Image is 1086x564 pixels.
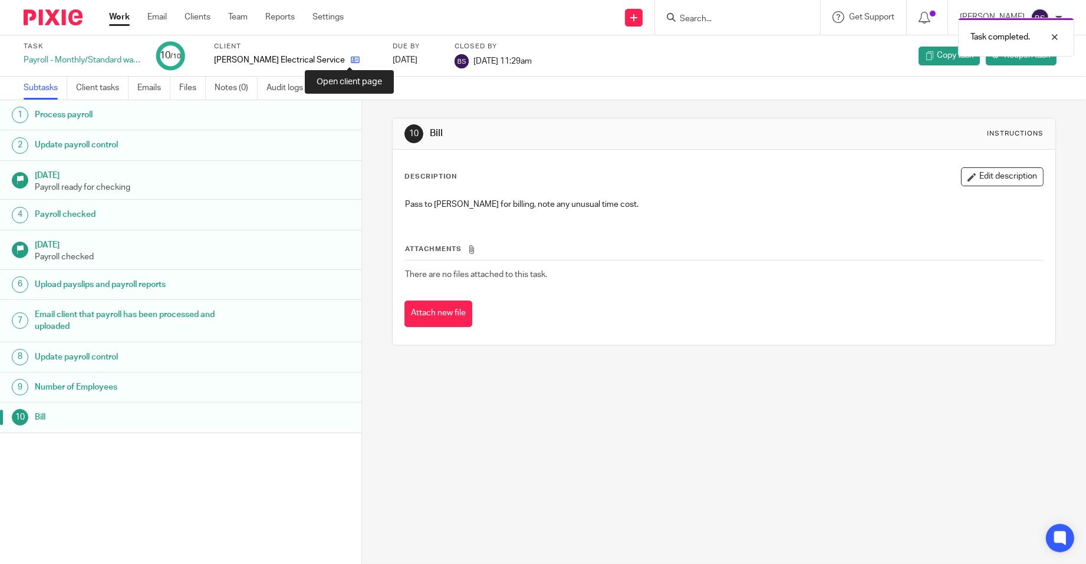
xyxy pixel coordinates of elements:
[35,167,350,182] h1: [DATE]
[265,11,295,23] a: Reports
[12,409,28,426] div: 10
[35,206,245,223] h1: Payroll checked
[185,11,210,23] a: Clients
[35,348,245,366] h1: Update payroll control
[228,11,248,23] a: Team
[1031,8,1049,27] img: svg%3E
[35,182,350,193] p: Payroll ready for checking
[35,106,245,124] h1: Process payroll
[35,251,350,263] p: Payroll checked
[473,57,532,65] span: [DATE] 11:29am
[137,77,170,100] a: Emails
[76,77,129,100] a: Client tasks
[12,276,28,293] div: 6
[404,172,457,182] p: Description
[24,42,141,51] label: Task
[35,306,245,336] h1: Email client that payroll has been processed and uploaded
[961,167,1044,186] button: Edit description
[35,378,245,396] h1: Number of Employees
[35,276,245,293] h1: Upload payslips and payroll reports
[170,53,181,60] small: /10
[179,77,206,100] a: Files
[12,137,28,154] div: 2
[430,127,749,140] h1: Bill
[393,54,440,66] div: [DATE]
[405,271,547,279] span: There are no files attached to this task.
[12,379,28,395] div: 9
[160,49,181,62] div: 10
[970,31,1030,43] p: Task completed.
[987,129,1044,138] div: Instructions
[215,77,258,100] a: Notes (0)
[214,42,378,51] label: Client
[109,11,130,23] a: Work
[405,199,1043,210] p: Pass to [PERSON_NAME] for billing, note any unusual time cost.
[404,124,423,143] div: 10
[266,77,312,100] a: Audit logs
[393,42,440,51] label: Due by
[35,236,350,251] h1: [DATE]
[12,107,28,123] div: 1
[404,301,472,327] button: Attach new file
[147,11,167,23] a: Email
[312,11,344,23] a: Settings
[455,54,469,68] img: svg%3E
[405,246,462,252] span: Attachments
[24,9,83,25] img: Pixie
[214,54,345,66] p: [PERSON_NAME] Electrical Services Ltd
[12,207,28,223] div: 4
[35,136,245,154] h1: Update payroll control
[24,54,141,66] div: Payroll - Monthly/Standard wages/No Pension
[455,42,532,51] label: Closed by
[12,349,28,365] div: 8
[24,77,67,100] a: Subtasks
[35,408,245,426] h1: Bill
[12,312,28,329] div: 7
